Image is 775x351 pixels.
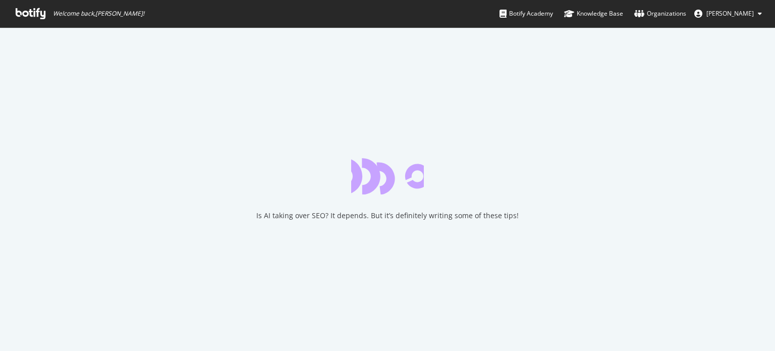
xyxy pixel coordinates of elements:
[53,10,144,18] span: Welcome back, [PERSON_NAME] !
[634,9,686,19] div: Organizations
[564,9,623,19] div: Knowledge Base
[686,6,770,22] button: [PERSON_NAME]
[351,158,424,194] div: animation
[500,9,553,19] div: Botify Academy
[706,9,754,18] span: Aly CORREA
[256,211,519,221] div: Is AI taking over SEO? It depends. But it’s definitely writing some of these tips!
